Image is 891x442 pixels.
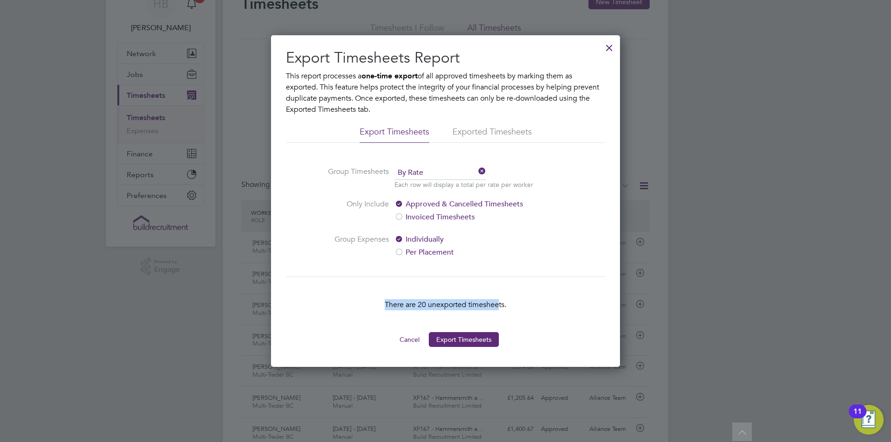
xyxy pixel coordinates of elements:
[429,332,499,347] button: Export Timesheets
[452,126,532,143] li: Exported Timesheets
[286,70,605,115] p: This report processes a of all approved timesheets by marking them as exported. This feature help...
[360,126,429,143] li: Export Timesheets
[394,180,533,189] p: Each row will display a total per rate per worker
[394,211,550,223] label: Invoiced Timesheets
[362,71,418,80] b: one-time export
[319,166,389,187] label: Group Timesheets
[394,247,550,258] label: Per Placement
[286,48,605,68] h2: Export Timesheets Report
[392,332,427,347] button: Cancel
[394,234,550,245] label: Individually
[394,199,550,210] label: Approved & Cancelled Timesheets
[319,234,389,258] label: Group Expenses
[319,199,389,223] label: Only Include
[854,405,884,435] button: Open Resource Center, 11 new notifications
[394,166,486,180] span: By Rate
[853,411,862,423] div: 11
[286,299,605,310] p: There are 20 unexported timesheets.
